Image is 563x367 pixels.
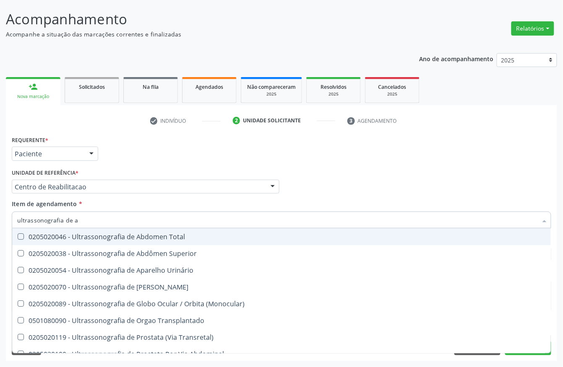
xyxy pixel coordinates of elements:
div: 0205020038 - Ultrassonografia de Abdômen Superior [17,250,546,257]
div: Nova marcação [12,93,55,100]
div: 2 [233,117,240,124]
p: Acompanhe a situação das marcações correntes e finalizadas [6,30,392,39]
div: Unidade solicitante [243,117,301,124]
div: 0205020070 - Ultrassonografia de [PERSON_NAME] [17,284,546,290]
label: Unidade de referência [12,167,78,180]
div: 0205020119 - Ultrassonografia de Prostata (Via Transretal) [17,334,546,341]
label: Requerente [12,134,48,147]
div: 0205020089 - Ultrassonografia de Globo Ocular / Orbita (Monocular) [17,300,546,307]
span: Agendados [195,83,223,90]
p: Ano de acompanhamento [420,53,494,64]
div: 0205020100 - Ultrassonografia de Prostata Por Via Abdominal [17,351,546,357]
span: Na fila [143,83,159,90]
div: 0205020046 - Ultrassonografia de Abdomen Total [17,233,546,240]
div: 2025 [371,91,413,97]
button: Relatórios [511,21,554,36]
span: Centro de Reabilitacao [15,183,262,191]
div: person_add [29,82,38,91]
div: 2025 [313,91,354,97]
span: Não compareceram [247,83,296,90]
div: 2025 [247,91,296,97]
div: 0205020054 - Ultrassonografia de Aparelho Urinário [17,267,546,274]
div: 0501080090 - Ultrassonografia de Orgao Transplantado [17,317,546,324]
span: Cancelados [378,83,407,90]
p: Acompanhamento [6,9,392,30]
span: Item de agendamento [12,200,77,208]
span: Solicitados [79,83,105,90]
span: Paciente [15,150,81,158]
span: Resolvidos [321,83,347,90]
input: Buscar por procedimentos [17,212,537,228]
